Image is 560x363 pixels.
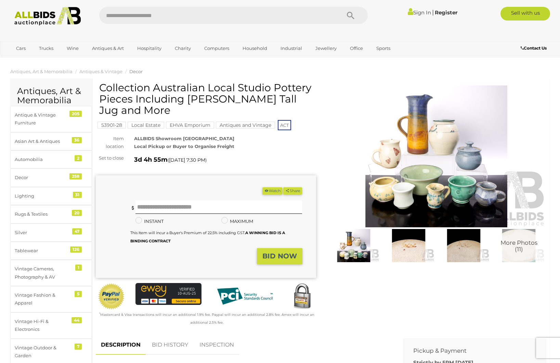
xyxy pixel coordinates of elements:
a: Sign In [408,9,431,16]
div: Set to close [91,154,129,162]
mark: Antiques and Vintage [216,122,275,129]
img: Allbids.com.au [11,7,85,26]
span: ACT [278,120,291,130]
span: More Photos (11) [500,240,537,252]
a: Sell with us [500,7,550,21]
div: Item location [91,135,129,151]
mark: 53901-28 [97,122,126,129]
div: 258 [69,173,82,179]
a: 53901-28 [97,122,126,128]
mark: EHVA Emporium [166,122,214,129]
h2: Pickup & Payment [413,348,526,354]
a: Antique & Vintage Furniture 205 [10,106,92,132]
h1: Collection Australian Local Studio Pottery Pieces Including [PERSON_NAME] Tall Jug and More [99,82,314,116]
div: 20 [72,210,82,216]
div: Silver [15,229,71,237]
div: 36 [72,137,82,143]
div: Lighting [15,192,71,200]
strong: ALLBIDS Showroom [GEOGRAPHIC_DATA] [134,136,234,141]
div: 47 [72,228,82,234]
img: Collection Australian Local Studio Pottery Pieces Including Janet De Boos Tall Jug and More [493,229,545,262]
div: 44 [71,317,82,323]
span: | [432,9,434,16]
div: Antique & Vintage Furniture [15,111,71,127]
a: More Photos(11) [493,229,545,262]
a: Wine [62,43,83,54]
strong: BID NOW [262,252,297,260]
a: Antiques and Vintage [216,122,275,128]
div: Tablewear [15,247,71,255]
a: Antiques & Vintage [79,69,122,74]
strong: Local Pickup or Buyer to Organise Freight [134,144,234,149]
a: Local Estate [128,122,164,128]
span: ( ) [168,157,207,163]
div: Vintage Fashion & Apparel [15,291,71,307]
div: 7 [75,344,82,350]
img: Collection Australian Local Studio Pottery Pieces Including Janet De Boos Tall Jug and More [328,229,380,262]
small: Mastercard & Visa transactions will incur an additional 1.9% fee. Paypal will incur an additional... [99,312,314,325]
a: Antiques, Art & Memorabilia [10,69,73,74]
a: Vintage Hi-Fi & Electronics 44 [10,312,92,339]
a: Vintage Fashion & Apparel 5 [10,286,92,312]
a: Hospitality [133,43,166,54]
a: Silver 47 [10,224,92,242]
a: DESCRIPTION [96,335,146,355]
div: Vintage Hi-Fi & Electronics [15,318,71,334]
mark: Local Estate [128,122,164,129]
span: [DATE] 7:30 PM [169,157,205,163]
a: Trucks [35,43,58,54]
div: Asian Art & Antiques [15,137,71,145]
div: Rugs & Textiles [15,210,71,218]
button: Search [334,7,368,24]
a: Computers [200,43,234,54]
a: Cars [12,43,30,54]
a: Charity [170,43,195,54]
div: 5 [75,291,82,297]
a: Register [435,9,457,16]
img: Collection Australian Local Studio Pottery Pieces Including Janet De Boos Tall Jug and More [383,229,434,262]
img: Secured by Rapid SSL [288,283,316,310]
div: 31 [73,192,82,198]
a: Automobilia 2 [10,150,92,169]
li: Watch this item [262,187,282,194]
small: This Item will incur a Buyer's Premium of 22.5% including GST. [130,230,285,243]
a: Antiques & Art [88,43,128,54]
a: Office [346,43,367,54]
div: Automobilia [15,156,71,163]
b: Contact Us [521,45,547,51]
button: BID NOW [257,248,302,264]
a: Tablewear 126 [10,242,92,260]
a: Decor 258 [10,169,92,187]
div: 205 [69,111,82,117]
a: INSPECTION [194,335,239,355]
a: Household [238,43,272,54]
a: Jewellery [311,43,341,54]
a: Decor [129,69,143,74]
div: Vintage Cameras, Photography & AV [15,265,71,281]
img: PCI DSS compliant [212,283,278,309]
a: Rugs & Textiles 20 [10,205,92,223]
a: Contact Us [521,44,548,52]
a: Industrial [276,43,307,54]
div: 2 [75,155,82,161]
button: Watch [262,187,282,194]
img: eWAY Payment Gateway [135,283,201,305]
a: Asian Art & Antiques 36 [10,132,92,150]
img: Collection Australian Local Studio Pottery Pieces Including Janet De Boos Tall Jug and More [326,85,547,227]
a: BID HISTORY [147,335,193,355]
div: Decor [15,174,71,181]
label: MAXIMUM [221,217,253,225]
div: Vintage Outdoor & Garden [15,344,71,360]
a: Sports [372,43,395,54]
a: Lighting 31 [10,187,92,205]
strong: 3d 4h 55m [134,156,168,163]
div: 126 [70,246,82,253]
h2: Antiques, Art & Memorabilia [17,86,85,105]
button: Share [283,187,302,194]
a: Vintage Cameras, Photography & AV 1 [10,260,92,286]
a: [GEOGRAPHIC_DATA] [12,54,69,65]
img: Collection Australian Local Studio Pottery Pieces Including Janet De Boos Tall Jug and More [438,229,490,262]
